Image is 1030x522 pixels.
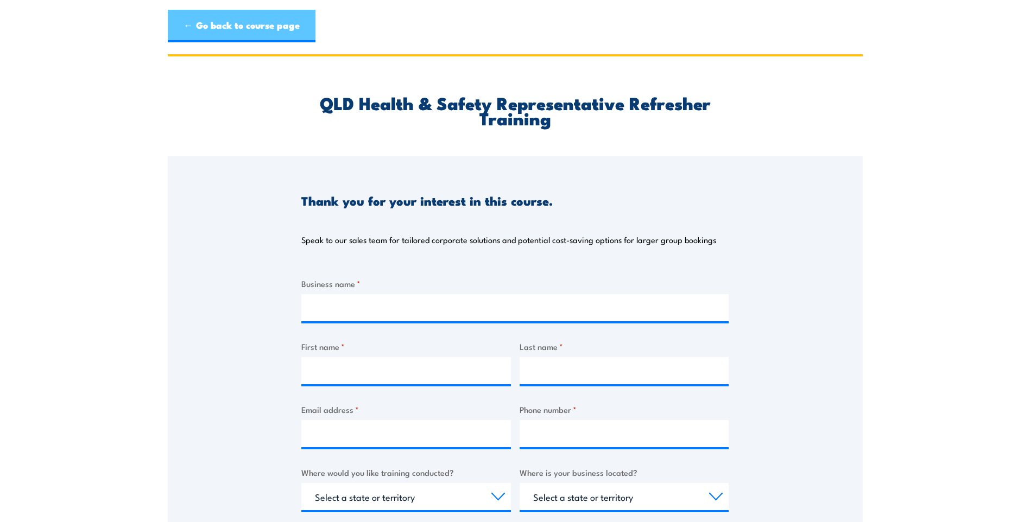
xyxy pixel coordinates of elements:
[301,234,716,245] p: Speak to our sales team for tailored corporate solutions and potential cost-saving options for la...
[520,466,729,479] label: Where is your business located?
[301,466,511,479] label: Where would you like training conducted?
[301,277,729,290] label: Business name
[301,95,729,125] h2: QLD Health & Safety Representative Refresher Training
[301,340,511,353] label: First name
[301,403,511,416] label: Email address
[520,340,729,353] label: Last name
[168,10,315,42] a: ← Go back to course page
[301,194,553,207] h3: Thank you for your interest in this course.
[520,403,729,416] label: Phone number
